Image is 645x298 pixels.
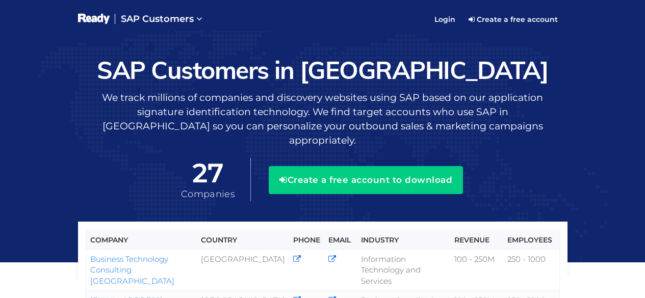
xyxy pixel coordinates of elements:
[428,7,461,32] a: Login
[78,13,110,25] img: logo
[197,231,289,250] th: Country
[86,231,197,250] th: Company
[78,91,567,148] p: We track millions of companies and discovery websites using SAP based on our application signatur...
[90,254,174,286] a: Business Technology Consulting [GEOGRAPHIC_DATA]
[357,250,450,291] td: Information Technology and Services
[503,231,559,250] th: Employees
[357,231,450,250] th: Industry
[461,11,565,28] a: Create a free account
[503,250,559,291] td: 250 - 1000
[434,15,455,24] span: Login
[115,5,209,34] a: SAP Customers
[181,158,235,188] span: 27
[78,57,567,84] h1: SAP Customers in [GEOGRAPHIC_DATA]
[269,166,463,194] button: Create a free account to download
[121,13,194,24] span: SAP Customers
[324,231,357,250] th: Email
[450,231,503,250] th: Revenue
[289,231,324,250] th: Phone
[181,188,235,200] span: Companies
[197,250,289,291] td: [GEOGRAPHIC_DATA]
[450,250,503,291] td: 100 - 250M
